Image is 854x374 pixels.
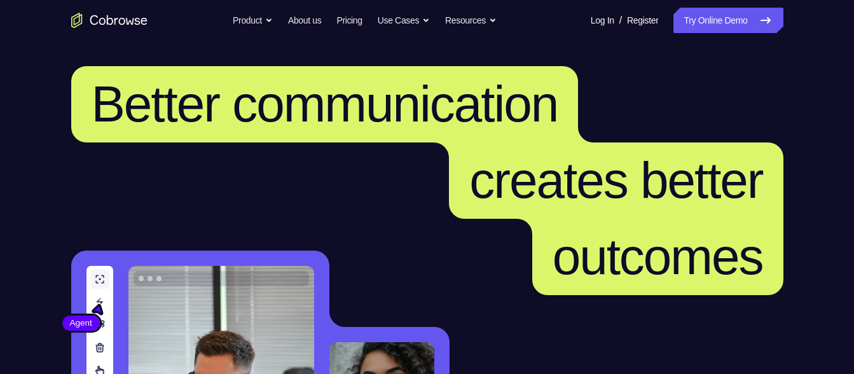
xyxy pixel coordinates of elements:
[553,228,763,285] span: outcomes
[71,13,148,28] a: Go to the home page
[469,152,762,209] span: creates better
[62,317,100,329] span: Agent
[673,8,783,33] a: Try Online Demo
[92,76,558,132] span: Better communication
[233,8,273,33] button: Product
[619,13,622,28] span: /
[336,8,362,33] a: Pricing
[288,8,321,33] a: About us
[627,8,658,33] a: Register
[445,8,497,33] button: Resources
[378,8,430,33] button: Use Cases
[591,8,614,33] a: Log In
